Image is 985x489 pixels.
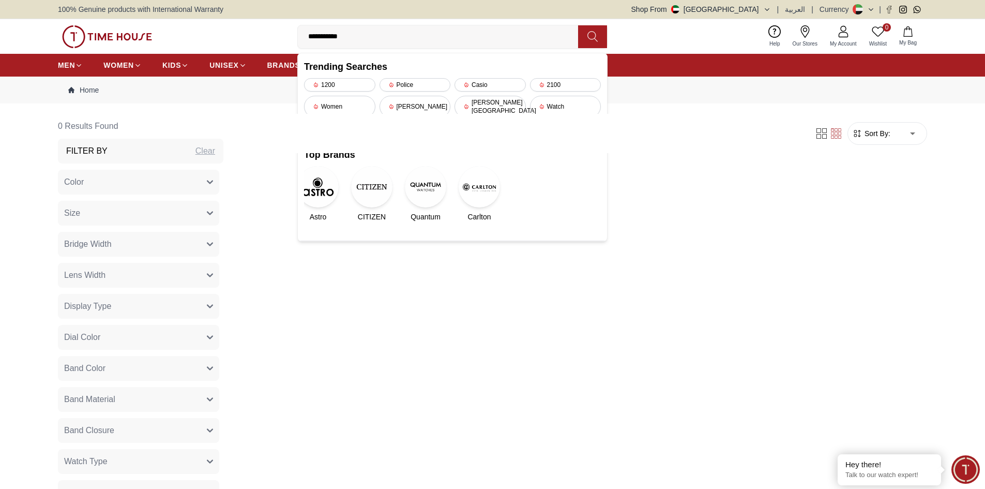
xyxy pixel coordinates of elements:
span: Our Stores [789,40,822,48]
a: Instagram [899,6,907,13]
button: Band Closure [58,418,219,443]
div: 2100 [530,78,601,92]
span: Band Color [64,362,105,375]
div: Police [380,78,451,92]
span: 100% Genuine products with International Warranty [58,4,223,14]
a: Facebook [885,6,893,13]
a: Help [763,23,786,50]
span: Band Material [64,393,115,406]
span: | [879,4,881,14]
a: AstroAstro [304,166,332,222]
a: QuantumQuantum [412,166,440,222]
span: Bridge Width [64,238,112,250]
h2: Top Brands [304,147,601,162]
button: Lens Width [58,263,219,288]
a: BRANDS [267,56,300,75]
div: Women [304,96,375,117]
div: Chat Widget [951,455,980,484]
span: Display Type [64,300,111,313]
div: Hey there! [845,460,933,470]
img: Quantum [405,166,446,208]
nav: Breadcrumb [58,77,927,103]
span: My Account [826,40,861,48]
span: Watch Type [64,455,108,468]
span: Lens Width [64,269,105,281]
a: WOMEN [103,56,142,75]
span: | [811,4,813,14]
a: MEN [58,56,83,75]
a: CarltonCarlton [465,166,493,222]
h2: Trending Searches [304,60,601,74]
span: Help [765,40,784,48]
span: MEN [58,60,75,70]
h3: Filter By [66,145,108,157]
div: Clear [195,145,215,157]
span: Color [64,176,84,188]
button: العربية [785,4,805,14]
span: Astro [310,212,327,222]
button: Band Material [58,387,219,412]
span: Quantum [411,212,441,222]
button: Shop From[GEOGRAPHIC_DATA] [631,4,771,14]
span: 0 [883,23,891,32]
button: Sort By: [852,128,890,139]
span: Band Closure [64,424,114,437]
span: Dial Color [64,331,100,344]
h6: 0 Results Found [58,114,223,139]
p: Talk to our watch expert! [845,471,933,480]
a: CITIZENCITIZEN [358,166,386,222]
span: Size [64,207,80,219]
button: Dial Color [58,325,219,350]
span: | [777,4,779,14]
span: UNISEX [209,60,238,70]
a: Our Stores [786,23,824,50]
div: Casio [454,78,526,92]
a: Whatsapp [913,6,921,13]
a: 0Wishlist [863,23,893,50]
span: My Bag [895,39,921,47]
span: KIDS [162,60,181,70]
button: Display Type [58,294,219,319]
span: Sort By: [862,128,890,139]
button: Bridge Width [58,232,219,257]
button: Band Color [58,356,219,381]
span: Carlton [467,212,491,222]
img: United Arab Emirates [671,5,679,13]
a: UNISEX [209,56,246,75]
span: WOMEN [103,60,134,70]
img: ... [62,25,152,48]
span: CITIZEN [358,212,386,222]
a: Home [68,85,99,95]
div: [PERSON_NAME][GEOGRAPHIC_DATA] [454,96,526,117]
span: Wishlist [865,40,891,48]
span: BRANDS [267,60,300,70]
img: Carlton [459,166,500,208]
img: CITIZEN [351,166,392,208]
div: [PERSON_NAME] [380,96,451,117]
a: KIDS [162,56,189,75]
img: Astro [297,166,339,208]
button: Color [58,170,219,195]
div: Watch [530,96,601,117]
button: My Bag [893,24,923,49]
button: Watch Type [58,449,219,474]
div: 1200 [304,78,375,92]
button: Size [58,201,219,226]
div: Currency [820,4,853,14]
